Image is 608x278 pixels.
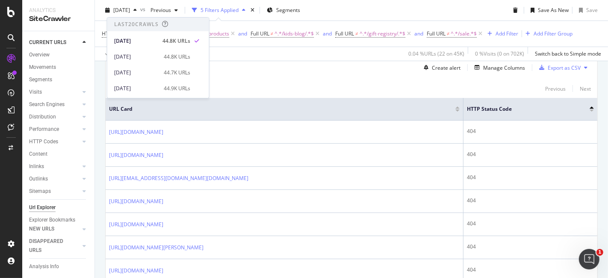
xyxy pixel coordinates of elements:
[147,3,181,17] button: Previous
[29,187,51,196] div: Sitemaps
[29,162,80,171] a: Inlinks
[414,30,423,38] button: and
[109,243,204,252] a: [URL][DOMAIN_NAME][PERSON_NAME]
[29,150,47,159] div: Content
[263,3,304,17] button: Segments
[140,6,147,13] span: vs
[29,50,50,59] div: Overview
[29,174,80,183] a: Outlinks
[29,225,80,234] a: NEW URLS
[249,6,256,15] div: times
[335,30,354,37] span: Full URL
[496,30,518,37] div: Add Filter
[109,105,453,113] span: URL Card
[113,6,130,14] span: 2025 Oct. 1st
[102,47,127,61] button: Apply
[114,21,159,28] div: Last 20 Crawls
[527,3,569,17] button: Save As New
[29,14,88,24] div: SiteCrawler
[467,127,594,135] div: 404
[114,69,159,77] div: [DATE]
[29,100,80,109] a: Search Engines
[545,85,566,92] div: Previous
[29,88,42,97] div: Visits
[467,105,577,113] span: HTTP Status Code
[531,47,601,61] button: Switch back to Simple mode
[29,75,52,84] div: Segments
[29,137,58,146] div: HTTP Codes
[29,216,89,225] a: Explorer Bookmarks
[109,128,163,136] a: [URL][DOMAIN_NAME]
[29,125,80,134] a: Performance
[467,266,594,274] div: 404
[29,150,89,159] a: Content
[447,30,450,37] span: ≠
[102,3,140,17] button: [DATE]
[238,30,247,37] div: and
[467,243,594,251] div: 404
[109,174,248,183] a: [URL][EMAIL_ADDRESS][DOMAIN_NAME][DOMAIN_NAME]
[467,174,594,181] div: 404
[238,30,247,38] button: and
[467,151,594,158] div: 404
[471,62,525,73] button: Manage Columns
[29,262,89,271] a: Analysis Info
[29,63,89,72] a: Movements
[29,50,89,59] a: Overview
[109,151,163,160] a: [URL][DOMAIN_NAME]
[29,203,56,212] div: Url Explorer
[29,174,48,183] div: Outlinks
[484,29,518,39] button: Add Filter
[109,220,163,229] a: [URL][DOMAIN_NAME]
[29,137,80,146] a: HTTP Codes
[271,30,274,37] span: ≠
[29,63,56,72] div: Movements
[208,28,229,40] span: products
[29,162,44,171] div: Inlinks
[29,112,56,121] div: Distribution
[536,61,581,74] button: Export as CSV
[29,38,66,47] div: CURRENT URLS
[432,64,460,71] div: Create alert
[323,30,332,38] button: and
[29,7,88,14] div: Analytics
[276,6,300,14] span: Segments
[323,30,332,37] div: and
[360,28,405,40] span: ^.*/gift-registry/.*$
[586,6,598,14] div: Save
[534,30,573,37] div: Add Filter Group
[580,83,591,94] button: Next
[579,249,599,269] iframe: Intercom live chat
[162,37,190,45] div: 44.8K URLs
[274,28,314,40] span: ^.*/kids-blog/.*$
[29,216,75,225] div: Explorer Bookmarks
[29,100,65,109] div: Search Engines
[109,266,163,275] a: [URL][DOMAIN_NAME]
[408,50,464,57] div: 0.04 % URLs ( 22 on 45K )
[29,237,72,255] div: DISAPPEARED URLS
[164,53,190,61] div: 44.8K URLs
[475,50,524,57] div: 0 % Visits ( 0 on 702K )
[29,262,59,271] div: Analysis Info
[114,37,157,45] div: [DATE]
[29,38,80,47] a: CURRENT URLS
[538,6,569,14] div: Save As New
[420,61,460,74] button: Create alert
[535,50,601,57] div: Switch back to Simple mode
[355,30,358,37] span: ≠
[114,53,159,61] div: [DATE]
[29,75,89,84] a: Segments
[29,237,80,255] a: DISAPPEARED URLS
[29,88,80,97] a: Visits
[545,83,566,94] button: Previous
[201,6,239,14] div: 5 Filters Applied
[29,203,89,212] a: Url Explorer
[29,187,80,196] a: Sitemaps
[189,3,249,17] button: 5 Filters Applied
[164,69,190,77] div: 44.7K URLs
[580,85,591,92] div: Next
[467,220,594,228] div: 404
[483,64,525,71] div: Manage Columns
[427,30,446,37] span: Full URL
[29,112,80,121] a: Distribution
